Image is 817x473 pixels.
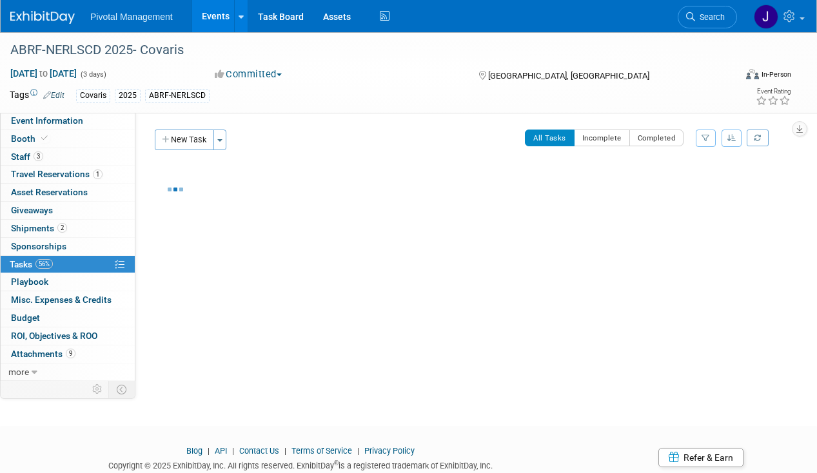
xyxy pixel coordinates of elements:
[34,151,43,161] span: 3
[761,70,791,79] div: In-Person
[1,291,135,309] a: Misc. Expenses & Credits
[1,184,135,201] a: Asset Reservations
[1,130,135,148] a: Booth
[155,130,214,150] button: New Task
[109,381,135,398] td: Toggle Event Tabs
[1,148,135,166] a: Staff3
[756,88,791,95] div: Event Rating
[43,91,64,100] a: Edit
[10,68,77,79] span: [DATE] [DATE]
[215,446,227,456] a: API
[488,71,649,81] span: [GEOGRAPHIC_DATA], [GEOGRAPHIC_DATA]
[10,457,591,472] div: Copyright © 2025 ExhibitDay, Inc. All rights reserved. ExhibitDay is a registered trademark of Ex...
[11,331,97,341] span: ROI, Objectives & ROO
[8,367,29,377] span: more
[1,166,135,183] a: Travel Reservations1
[186,446,202,456] a: Blog
[746,69,759,79] img: Format-Inperson.png
[1,256,135,273] a: Tasks56%
[354,446,362,456] span: |
[1,273,135,291] a: Playbook
[334,459,339,467] sup: ®
[1,327,135,345] a: ROI, Objectives & ROO
[86,381,109,398] td: Personalize Event Tab Strip
[1,112,135,130] a: Event Information
[677,67,791,86] div: Event Format
[93,169,103,179] span: 1
[41,135,48,142] i: Booth reservation complete
[79,70,106,79] span: (3 days)
[6,39,725,62] div: ABRF-NERLSCD 2025- Covaris
[90,12,173,22] span: Pivotal Management
[11,169,103,179] span: Travel Reservations
[1,238,135,255] a: Sponsorships
[11,205,53,215] span: Giveaways
[11,313,40,323] span: Budget
[1,309,135,327] a: Budget
[115,89,141,102] div: 2025
[11,151,43,162] span: Staff
[229,446,237,456] span: |
[11,223,67,233] span: Shipments
[168,188,183,191] img: loading...
[11,294,112,305] span: Misc. Expenses & Credits
[11,241,66,251] span: Sponsorships
[364,446,415,456] a: Privacy Policy
[11,133,50,144] span: Booth
[1,345,135,363] a: Attachments9
[629,130,684,146] button: Completed
[11,276,48,287] span: Playbook
[204,446,213,456] span: |
[11,115,83,126] span: Event Information
[57,223,67,233] span: 2
[1,363,135,381] a: more
[1,220,135,237] a: Shipments2
[35,259,53,269] span: 56%
[10,88,64,103] td: Tags
[10,11,75,24] img: ExhibitDay
[145,89,210,102] div: ABRF-NERLSCD
[76,89,110,102] div: Covaris
[281,446,290,456] span: |
[11,349,75,359] span: Attachments
[210,68,287,81] button: Committed
[10,259,53,269] span: Tasks
[754,5,778,29] img: Jessica Gatton
[525,130,575,146] button: All Tasks
[37,68,50,79] span: to
[291,446,352,456] a: Terms of Service
[11,187,88,197] span: Asset Reservations
[747,130,769,146] a: Refresh
[1,202,135,219] a: Giveaways
[574,130,630,146] button: Incomplete
[66,349,75,358] span: 9
[695,12,725,22] span: Search
[658,448,743,467] a: Refer & Earn
[239,446,279,456] a: Contact Us
[678,6,737,28] a: Search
